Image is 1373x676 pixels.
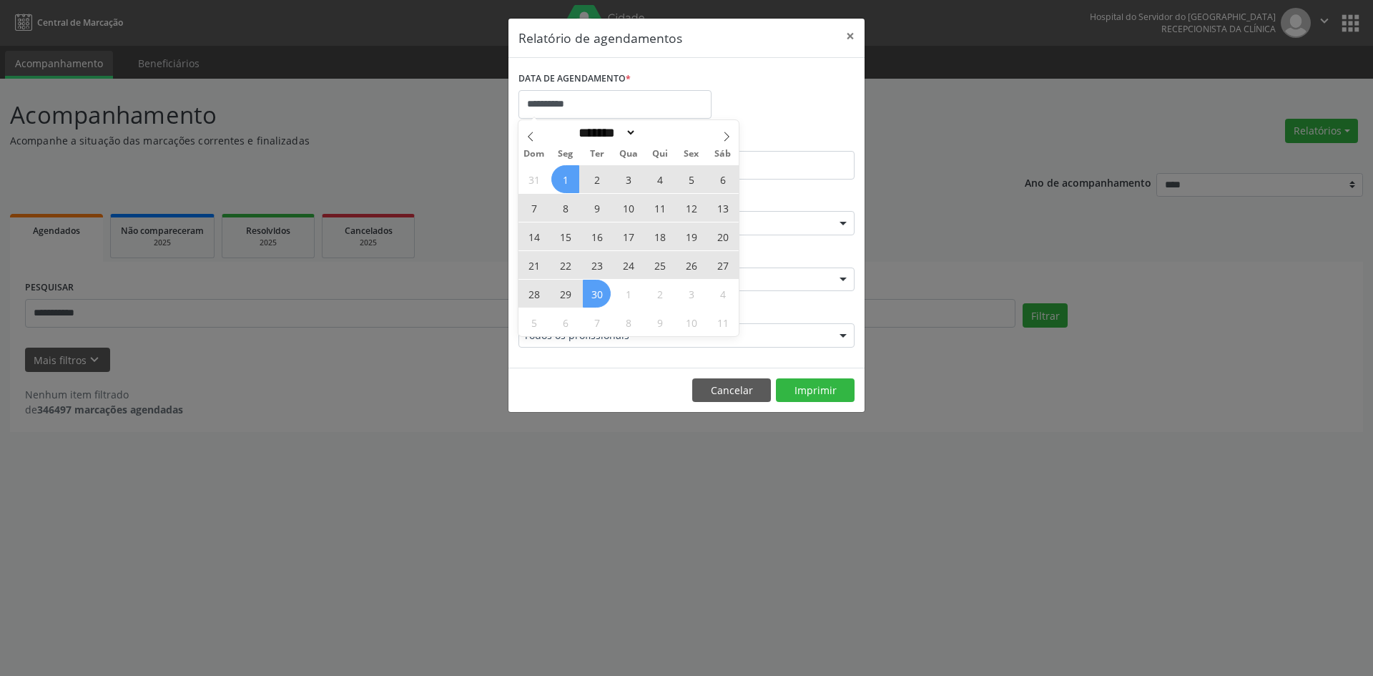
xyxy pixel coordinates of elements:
span: Outubro 6, 2025 [551,308,579,336]
span: Setembro 1, 2025 [551,165,579,193]
button: Imprimir [776,378,855,403]
span: Setembro 7, 2025 [520,194,548,222]
span: Setembro 24, 2025 [614,251,642,279]
span: Outubro 5, 2025 [520,308,548,336]
span: Setembro 14, 2025 [520,222,548,250]
span: Setembro 21, 2025 [520,251,548,279]
span: Setembro 23, 2025 [583,251,611,279]
span: Setembro 12, 2025 [677,194,705,222]
span: Setembro 17, 2025 [614,222,642,250]
span: Setembro 11, 2025 [646,194,674,222]
label: ATÉ [690,129,855,151]
span: Setembro 2, 2025 [583,165,611,193]
span: Outubro 10, 2025 [677,308,705,336]
span: Outubro 8, 2025 [614,308,642,336]
span: Setembro 18, 2025 [646,222,674,250]
span: Setembro 9, 2025 [583,194,611,222]
span: Setembro 27, 2025 [709,251,737,279]
span: Setembro 22, 2025 [551,251,579,279]
span: Setembro 10, 2025 [614,194,642,222]
span: Setembro 25, 2025 [646,251,674,279]
span: Outubro 2, 2025 [646,280,674,308]
span: Outubro 9, 2025 [646,308,674,336]
span: Ter [581,150,613,159]
span: Outubro 7, 2025 [583,308,611,336]
label: DATA DE AGENDAMENTO [518,68,631,90]
span: Agosto 31, 2025 [520,165,548,193]
span: Setembro 8, 2025 [551,194,579,222]
span: Outubro 1, 2025 [614,280,642,308]
input: Year [636,125,684,140]
span: Setembro 3, 2025 [614,165,642,193]
span: Outubro 3, 2025 [677,280,705,308]
span: Setembro 4, 2025 [646,165,674,193]
span: Seg [550,150,581,159]
select: Month [574,125,636,140]
span: Setembro 30, 2025 [583,280,611,308]
span: Outubro 4, 2025 [709,280,737,308]
span: Setembro 13, 2025 [709,194,737,222]
span: Setembro 5, 2025 [677,165,705,193]
span: Outubro 11, 2025 [709,308,737,336]
span: Setembro 15, 2025 [551,222,579,250]
button: Close [836,19,865,54]
span: Sex [676,150,707,159]
h5: Relatório de agendamentos [518,29,682,47]
span: Qui [644,150,676,159]
span: Setembro 29, 2025 [551,280,579,308]
button: Cancelar [692,378,771,403]
span: Dom [518,150,550,159]
span: Setembro 20, 2025 [709,222,737,250]
span: Setembro 26, 2025 [677,251,705,279]
span: Sáb [707,150,739,159]
span: Qua [613,150,644,159]
span: Setembro 6, 2025 [709,165,737,193]
span: Setembro 28, 2025 [520,280,548,308]
span: Setembro 16, 2025 [583,222,611,250]
span: Setembro 19, 2025 [677,222,705,250]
